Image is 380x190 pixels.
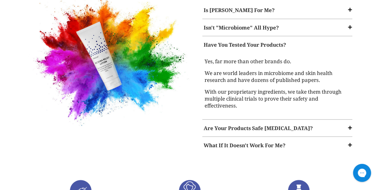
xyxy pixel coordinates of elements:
p: Yes, far more than other brands do. [204,57,351,66]
strong: Isn't "Microbiome" All Hype? [204,24,279,31]
p: With our proprietary ingredients, we take them through multiple clinical trials to prove their sa... [204,88,351,110]
iframe: Gorgias live chat messenger [350,162,374,184]
p: We are world leaders in microbiome and skin health research and have dozens of published papers. [204,69,351,85]
strong: Have You Tested Your Products? [204,41,286,48]
strong: Are Your Products Safe [MEDICAL_DATA]? [204,125,313,132]
strong: Is [PERSON_NAME] For Me? [204,7,275,14]
strong: What If It Doesn't Work For Me? [204,142,285,149]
